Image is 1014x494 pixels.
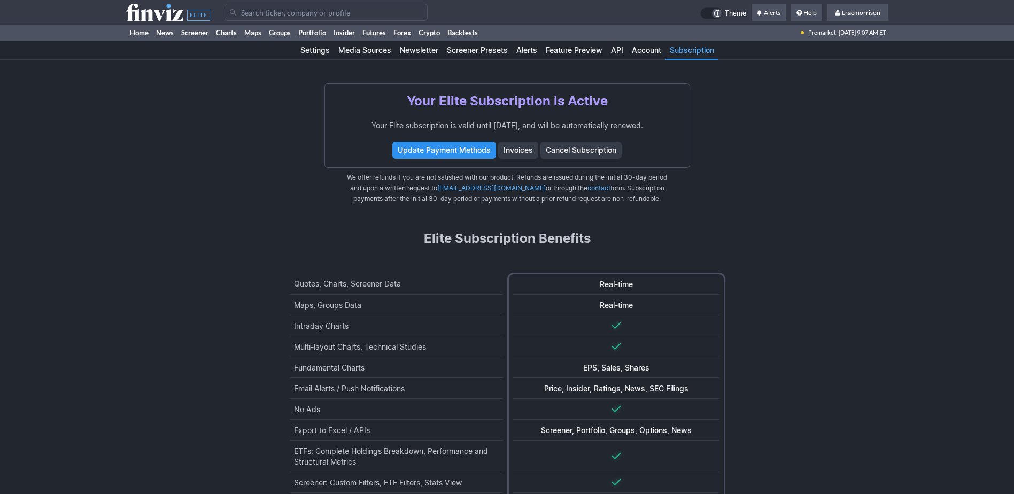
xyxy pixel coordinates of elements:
[177,25,212,41] a: Screener
[294,446,499,467] div: ETFs: Complete Holdings Breakdown, Performance and Structural Metrics
[334,41,396,60] a: Media Sources
[294,477,499,488] div: Screener: Custom Filters, ETF Filters, Stats View
[517,425,715,436] div: Screener, Portfolio, Groups, Options, News
[540,142,622,159] a: Cancel Subscription
[628,41,665,60] a: Account
[241,25,265,41] a: Maps
[294,383,499,394] div: Email Alerts / Push Notifications
[700,7,746,19] a: Theme
[294,404,499,415] div: No Ads
[359,25,390,41] a: Futures
[842,9,880,17] span: Lraemorrison
[225,4,428,21] input: Search
[152,25,177,41] a: News
[808,25,839,41] span: Premarket ·
[296,41,334,60] a: Settings
[607,41,628,60] a: API
[725,7,746,19] span: Theme
[517,362,715,373] div: EPS, Sales, Shares
[791,4,822,21] a: Help
[294,321,499,331] div: Intraday Charts
[827,4,888,21] a: Lraemorrison
[498,142,538,159] button: Invoices
[665,41,718,60] a: Subscription
[126,25,152,41] a: Home
[517,300,715,311] div: Real-time
[212,25,241,41] a: Charts
[334,120,681,131] p: Your Elite subscription is valid until [DATE], and will be automatically renewed.
[444,25,482,41] a: Backtests
[517,279,715,290] div: Real-time
[324,168,690,204] p: We offer refunds if you are not satisfied with our product. Refunds are issued during the initial...
[390,25,415,41] a: Forex
[295,25,330,41] a: Portfolio
[517,383,715,394] div: Price, Insider, Ratings, News, SEC Filings
[443,41,512,60] a: Screener Presets
[392,142,496,159] button: Update Payment Methods
[512,41,541,60] a: Alerts
[437,184,546,192] a: [EMAIL_ADDRESS][DOMAIN_NAME]
[294,342,499,352] div: Multi-layout Charts, Technical Studies
[334,92,681,110] h1: Your Elite Subscription is Active
[330,25,359,41] a: Insider
[752,4,786,21] a: Alerts
[294,362,499,373] div: Fundamental Charts
[265,25,295,41] a: Groups
[415,25,444,41] a: Crypto
[294,277,499,290] div: Quotes, Charts, Screener Data
[396,41,443,60] a: Newsletter
[294,300,499,311] div: Maps, Groups Data
[294,425,499,436] div: Export to Excel / APIs
[541,41,607,60] a: Feature Preview
[839,25,886,41] span: [DATE] 9:07 AM ET
[587,184,610,192] a: contact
